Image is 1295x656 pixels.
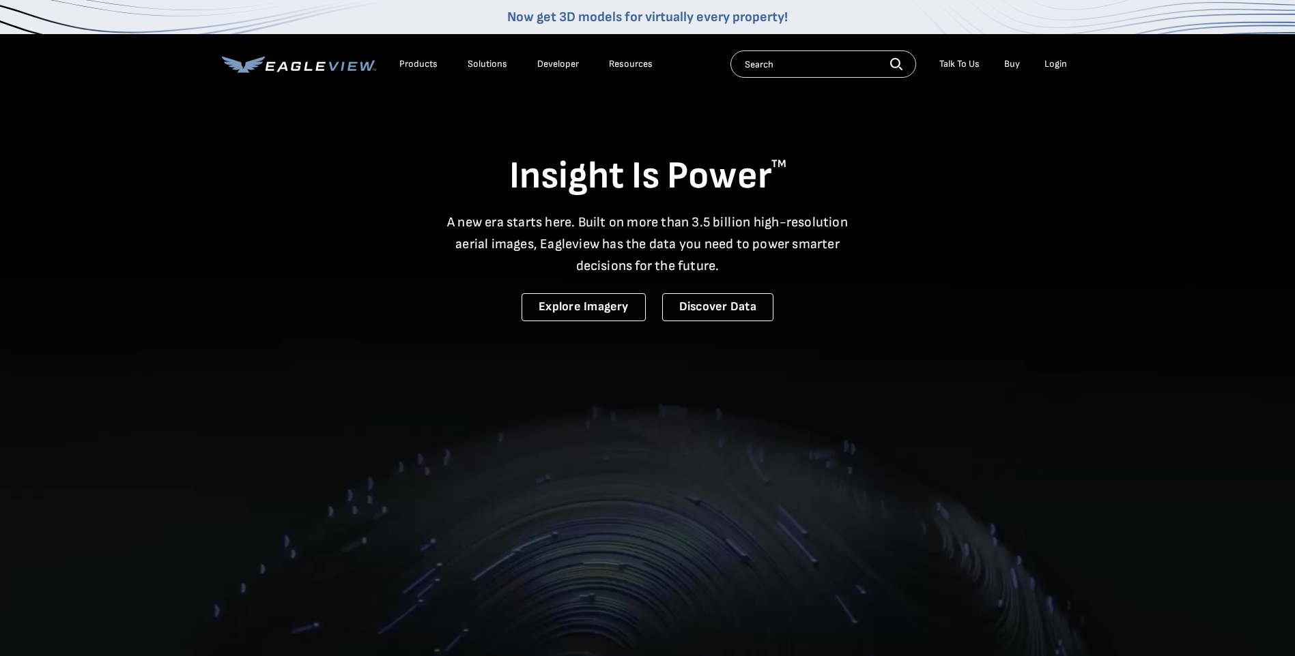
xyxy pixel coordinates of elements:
[222,153,1074,200] h1: Insight Is Power
[609,58,653,70] div: Resources
[399,58,438,70] div: Products
[730,50,916,78] input: Search
[662,293,773,321] a: Discover Data
[507,9,788,25] a: Now get 3D models for virtually every property!
[537,58,579,70] a: Developer
[1044,58,1067,70] div: Login
[468,58,507,70] div: Solutions
[939,58,980,70] div: Talk To Us
[1004,58,1020,70] a: Buy
[439,211,857,277] p: A new era starts here. Built on more than 3.5 billion high-resolution aerial images, Eagleview ha...
[522,293,646,321] a: Explore Imagery
[771,158,786,170] sup: TM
